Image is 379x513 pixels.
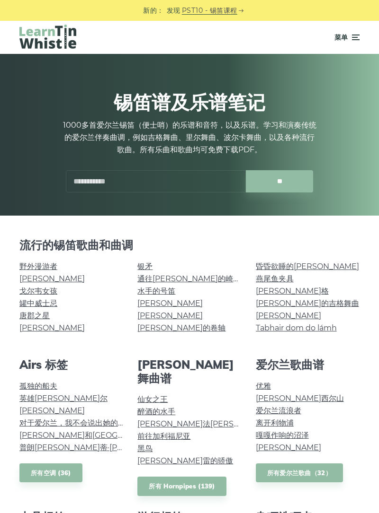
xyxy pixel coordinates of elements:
a: [PERSON_NAME] [137,299,203,308]
a: [PERSON_NAME] [19,406,85,415]
a: 野外漫游者 [19,262,57,271]
a: 水手的号笛 [137,287,175,296]
font: 锡笛谱及乐谱笔记 [114,90,265,114]
a: 所有 Hornpipes (139) [137,477,226,496]
a: [PERSON_NAME] [256,443,321,452]
a: 爱尔兰流浪者 [256,406,301,415]
a: [PERSON_NAME] [19,274,85,283]
a: [PERSON_NAME]雷的骄傲 [137,456,233,465]
a: 昏昏欲睡的[PERSON_NAME] [256,262,359,271]
a: 离开利物浦 [256,418,294,427]
font: [PERSON_NAME]舞曲谱 [137,357,234,385]
a: 醉酒的水手 [137,407,175,416]
a: [PERSON_NAME]的吉格舞曲 [256,299,359,308]
a: [PERSON_NAME]法[PERSON_NAME]号手舞曲 [137,419,306,428]
a: 燕尾鱼夹具 [256,274,294,283]
font: 1000多首爱尔兰锡笛（便士哨）的乐谱和音符，以及乐谱。学习和演奏传统的爱尔兰伴奏曲调，例如吉格舞曲、里尔舞曲、波尔卡舞曲，以及各种流行歌曲。所有乐曲和歌曲均可免费下载PDF。 [63,121,316,154]
font: 所有空调 (36) [31,469,71,477]
font: 爱尔兰歌曲谱 [256,357,324,372]
a: 罐中威士忌 [19,299,57,308]
a: 英雄[PERSON_NAME]尔 [19,394,108,403]
a: 孤独的船夫 [19,382,57,391]
font: 菜单 [334,33,348,42]
a: [PERSON_NAME]格 [256,287,329,296]
a: 对于爱尔兰，我不会说出她的名字 [19,418,133,427]
font: 所有 Hornpipes (139) [149,482,215,490]
a: 通往[PERSON_NAME]的崎岖之路 [137,274,256,283]
a: [PERSON_NAME]西尔山 [256,394,344,403]
a: 仙女之王 [137,395,168,404]
img: LearnTinWhistle.com [19,25,76,49]
a: 所有空调 (36) [19,463,82,483]
a: 唐郡之星 [19,311,50,320]
a: 普朗[PERSON_NAME]蒂·[PERSON_NAME]斯 [19,443,182,452]
a: [PERSON_NAME] [256,311,321,320]
a: [PERSON_NAME] [19,323,85,332]
a: Tabhair dom do lámh [256,323,337,332]
a: 前往加利福尼亚 [137,432,190,441]
a: [PERSON_NAME] [137,311,203,320]
a: 银矛 [137,262,153,271]
a: 黑鸟 [137,444,153,453]
font: 所有爱尔兰歌曲（32） [267,469,332,477]
a: 戈尔韦女孩 [19,287,57,296]
a: [PERSON_NAME]的卷轴 [137,323,226,332]
a: [PERSON_NAME]和[GEOGRAPHIC_DATA] [19,431,174,440]
a: 优雅 [256,382,271,391]
font: 流行的锡笛歌曲和曲调 [19,238,133,252]
a: 嘎嘎作响的沼泽 [256,431,309,440]
a: 所有爱尔兰歌曲（32） [256,463,343,483]
font: Airs 标签 [19,357,68,372]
